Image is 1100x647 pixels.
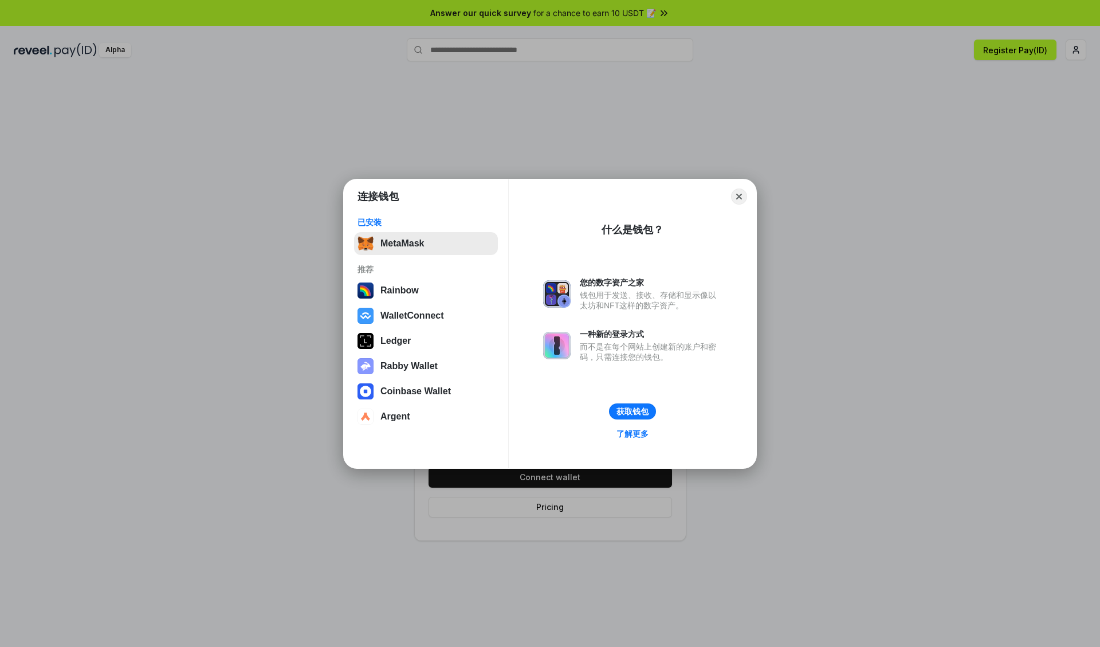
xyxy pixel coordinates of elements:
[357,217,494,228] div: 已安装
[580,277,722,288] div: 您的数字资产之家
[602,223,663,237] div: 什么是钱包？
[616,406,649,417] div: 获取钱包
[357,190,399,203] h1: 连接钱包
[354,279,498,302] button: Rainbow
[380,238,424,249] div: MetaMask
[380,311,444,321] div: WalletConnect
[357,333,374,349] img: svg+xml,%3Csvg%20xmlns%3D%22http%3A%2F%2Fwww.w3.org%2F2000%2Fsvg%22%20width%3D%2228%22%20height%3...
[380,411,410,422] div: Argent
[354,380,498,403] button: Coinbase Wallet
[354,304,498,327] button: WalletConnect
[357,308,374,324] img: svg+xml,%3Csvg%20width%3D%2228%22%20height%3D%2228%22%20viewBox%3D%220%200%2028%2028%22%20fill%3D...
[380,285,419,296] div: Rainbow
[357,358,374,374] img: svg+xml,%3Csvg%20xmlns%3D%22http%3A%2F%2Fwww.w3.org%2F2000%2Fsvg%22%20fill%3D%22none%22%20viewBox...
[357,236,374,252] img: svg+xml,%3Csvg%20fill%3D%22none%22%20height%3D%2233%22%20viewBox%3D%220%200%2035%2033%22%20width%...
[731,189,747,205] button: Close
[580,290,722,311] div: 钱包用于发送、接收、存储和显示像以太坊和NFT这样的数字资产。
[354,330,498,352] button: Ledger
[580,329,722,339] div: 一种新的登录方式
[609,403,656,419] button: 获取钱包
[354,405,498,428] button: Argent
[380,336,411,346] div: Ledger
[616,429,649,439] div: 了解更多
[580,342,722,362] div: 而不是在每个网站上创建新的账户和密码，只需连接您的钱包。
[380,386,451,397] div: Coinbase Wallet
[543,332,571,359] img: svg+xml,%3Csvg%20xmlns%3D%22http%3A%2F%2Fwww.w3.org%2F2000%2Fsvg%22%20fill%3D%22none%22%20viewBox...
[357,264,494,275] div: 推荐
[543,280,571,308] img: svg+xml,%3Csvg%20xmlns%3D%22http%3A%2F%2Fwww.w3.org%2F2000%2Fsvg%22%20fill%3D%22none%22%20viewBox...
[357,409,374,425] img: svg+xml,%3Csvg%20width%3D%2228%22%20height%3D%2228%22%20viewBox%3D%220%200%2028%2028%22%20fill%3D...
[354,232,498,255] button: MetaMask
[357,283,374,299] img: svg+xml,%3Csvg%20width%3D%22120%22%20height%3D%22120%22%20viewBox%3D%220%200%20120%20120%22%20fil...
[357,383,374,399] img: svg+xml,%3Csvg%20width%3D%2228%22%20height%3D%2228%22%20viewBox%3D%220%200%2028%2028%22%20fill%3D...
[354,355,498,378] button: Rabby Wallet
[380,361,438,371] div: Rabby Wallet
[610,426,655,441] a: 了解更多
